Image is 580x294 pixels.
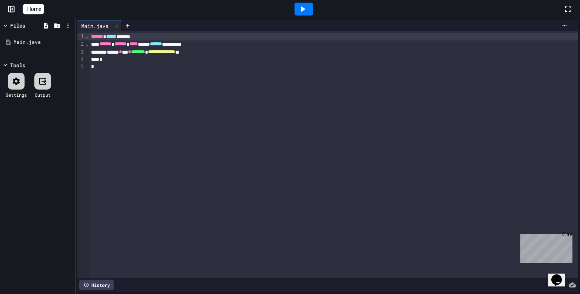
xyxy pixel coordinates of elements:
div: Tools [10,61,25,69]
div: 3 [77,48,85,56]
span: Fold line [85,33,89,39]
a: Home [23,4,44,14]
iframe: chat widget [517,231,572,263]
div: Main.java [14,39,72,46]
div: 2 [77,40,85,48]
div: History [79,280,114,290]
div: 1 [77,33,85,40]
div: Chat with us now!Close [3,3,52,48]
span: Fold line [85,41,89,47]
iframe: chat widget [548,264,572,286]
div: Main.java [77,20,122,31]
span: Home [27,5,41,13]
div: 4 [77,56,85,63]
div: 5 [77,63,85,71]
div: Main.java [77,22,112,30]
div: Settings [6,91,27,98]
div: Output [35,91,51,98]
div: Files [10,22,25,29]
